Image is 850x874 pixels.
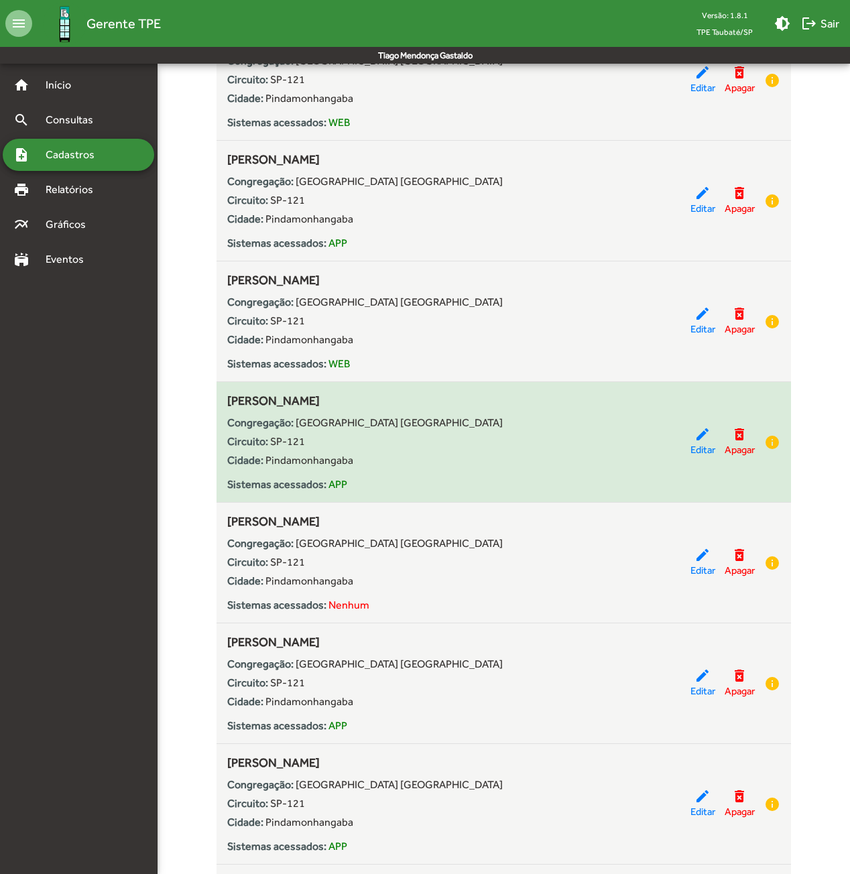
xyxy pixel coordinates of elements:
strong: Cidade: [227,574,263,587]
mat-icon: info [764,434,780,450]
mat-icon: delete_forever [731,788,747,804]
span: [PERSON_NAME] [227,393,320,408]
span: Editar [690,563,715,578]
span: SP-121 [270,435,305,448]
mat-icon: edit [694,306,711,322]
span: [GEOGRAPHIC_DATA] [GEOGRAPHIC_DATA] [296,296,503,308]
mat-icon: edit [694,547,711,563]
span: Pindamonhangaba [265,212,353,225]
a: Gerente TPE [32,2,161,46]
mat-icon: edit [694,788,711,804]
span: Editar [690,322,715,337]
mat-icon: search [13,112,29,128]
span: Consultas [38,112,111,128]
strong: Circuito: [227,435,268,448]
strong: Cidade: [227,212,263,225]
span: Apagar [725,804,755,820]
strong: Cidade: [227,333,263,346]
span: Editar [690,684,715,699]
span: Pindamonhangaba [265,92,353,105]
strong: Circuito: [227,194,268,206]
strong: Sistemas acessados: [227,840,326,853]
span: APP [328,840,347,853]
span: SP-121 [270,797,305,810]
strong: Cidade: [227,816,263,828]
span: [GEOGRAPHIC_DATA] [GEOGRAPHIC_DATA] [296,658,503,670]
mat-icon: brightness_medium [774,15,790,32]
span: [GEOGRAPHIC_DATA] [GEOGRAPHIC_DATA] [296,416,503,429]
strong: Circuito: [227,314,268,327]
span: [PERSON_NAME] [227,273,320,287]
span: Editar [690,80,715,96]
strong: Congregação: [227,778,294,791]
mat-icon: delete_forever [731,426,747,442]
span: Eventos [38,251,102,267]
span: Sair [801,11,839,36]
span: WEB [328,357,350,370]
span: Apagar [725,684,755,699]
span: APP [328,237,347,249]
span: SP-121 [270,73,305,86]
span: Pindamonhangaba [265,574,353,587]
mat-icon: delete_forever [731,668,747,684]
strong: Circuito: [227,556,268,568]
mat-icon: info [764,676,780,692]
span: SP-121 [270,194,305,206]
span: Apagar [725,563,755,578]
mat-icon: delete_forever [731,547,747,563]
span: Pindamonhangaba [265,695,353,708]
span: Apagar [725,442,755,458]
span: [GEOGRAPHIC_DATA] [GEOGRAPHIC_DATA] [296,537,503,550]
span: [PERSON_NAME] [227,755,320,769]
span: Gerente TPE [86,13,161,34]
mat-icon: print [13,182,29,198]
span: [PERSON_NAME] [227,152,320,166]
mat-icon: info [764,555,780,571]
mat-icon: logout [801,15,817,32]
img: Logo [43,2,86,46]
span: Cadastros [38,147,112,163]
strong: Congregação: [227,537,294,550]
span: [PERSON_NAME] [227,514,320,528]
strong: Circuito: [227,797,268,810]
strong: Sistemas acessados: [227,599,326,611]
mat-icon: multiline_chart [13,216,29,233]
mat-icon: stadium [13,251,29,267]
mat-icon: info [764,796,780,812]
span: Editar [690,442,715,458]
strong: Congregação: [227,175,294,188]
span: [PERSON_NAME] [227,635,320,649]
span: Editar [690,804,715,820]
strong: Sistemas acessados: [227,357,326,370]
mat-icon: note_add [13,147,29,163]
strong: Cidade: [227,92,263,105]
span: Gráficos [38,216,104,233]
strong: Cidade: [227,454,263,466]
mat-icon: delete_forever [731,306,747,322]
mat-icon: edit [694,668,711,684]
mat-icon: info [764,72,780,88]
strong: Sistemas acessados: [227,478,326,491]
span: SP-121 [270,314,305,327]
span: Nenhum [328,599,369,611]
strong: Congregação: [227,658,294,670]
mat-icon: delete_forever [731,64,747,80]
span: Apagar [725,201,755,216]
span: Início [38,77,90,93]
span: WEB [328,116,350,129]
strong: Sistemas acessados: [227,116,326,129]
span: Pindamonhangaba [265,454,353,466]
strong: Circuito: [227,73,268,86]
div: Versão: 1.8.1 [686,7,764,23]
button: Sair [796,11,845,36]
strong: Circuito: [227,676,268,689]
span: SP-121 [270,676,305,689]
mat-icon: home [13,77,29,93]
span: [GEOGRAPHIC_DATA] [GEOGRAPHIC_DATA] [296,175,503,188]
mat-icon: info [764,193,780,209]
mat-icon: edit [694,426,711,442]
strong: Congregação: [227,296,294,308]
span: Apagar [725,80,755,96]
mat-icon: delete_forever [731,185,747,201]
strong: Sistemas acessados: [227,237,326,249]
